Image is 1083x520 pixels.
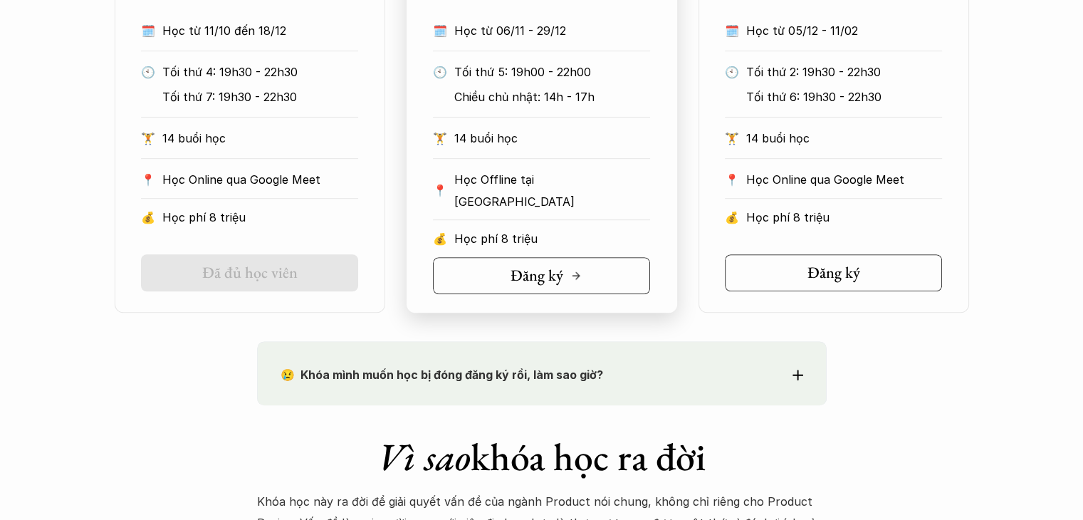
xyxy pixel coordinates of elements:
[433,20,447,41] p: 🗓️
[433,61,447,83] p: 🕙
[377,432,471,482] em: Vì sao
[746,207,942,228] p: Học phí 8 triệu
[162,20,332,41] p: Học từ 11/10 đến 18/12
[202,264,298,282] h5: Đã đủ học viên
[433,184,447,197] p: 📍
[162,128,358,149] p: 14 buổi học
[807,264,860,282] h5: Đăng ký
[725,128,739,149] p: 🏋️
[746,61,942,83] p: Tối thứ 2: 19h30 - 22h30
[725,173,739,187] p: 📍
[746,169,942,190] p: Học Online qua Google Meet
[141,128,155,149] p: 🏋️
[454,61,650,83] p: Tối thứ 5: 19h00 - 22h00
[454,128,650,149] p: 14 buổi học
[725,254,942,291] a: Đăng ký
[281,368,603,382] strong: 😢 Khóa mình muốn học bị đóng đăng ký rồi, làm sao giờ?
[511,266,563,285] h5: Đăng ký
[454,86,650,108] p: Chiều chủ nhật: 14h - 17h
[725,61,739,83] p: 🕙
[141,207,155,228] p: 💰
[141,20,155,41] p: 🗓️
[433,128,447,149] p: 🏋️
[162,169,358,190] p: Học Online qua Google Meet
[454,169,650,212] p: Học Offline tại [GEOGRAPHIC_DATA]
[746,86,942,108] p: Tối thứ 6: 19h30 - 22h30
[141,61,155,83] p: 🕙
[725,207,739,228] p: 💰
[746,20,916,41] p: Học từ 05/12 - 11/02
[725,20,739,41] p: 🗓️
[433,257,650,294] a: Đăng ký
[257,434,827,480] h1: khóa học ra đời
[454,228,650,249] p: Học phí 8 triệu
[746,128,942,149] p: 14 buổi học
[162,86,358,108] p: Tối thứ 7: 19h30 - 22h30
[454,20,624,41] p: Học từ 06/11 - 29/12
[162,207,358,228] p: Học phí 8 triệu
[141,173,155,187] p: 📍
[162,61,358,83] p: Tối thứ 4: 19h30 - 22h30
[433,228,447,249] p: 💰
